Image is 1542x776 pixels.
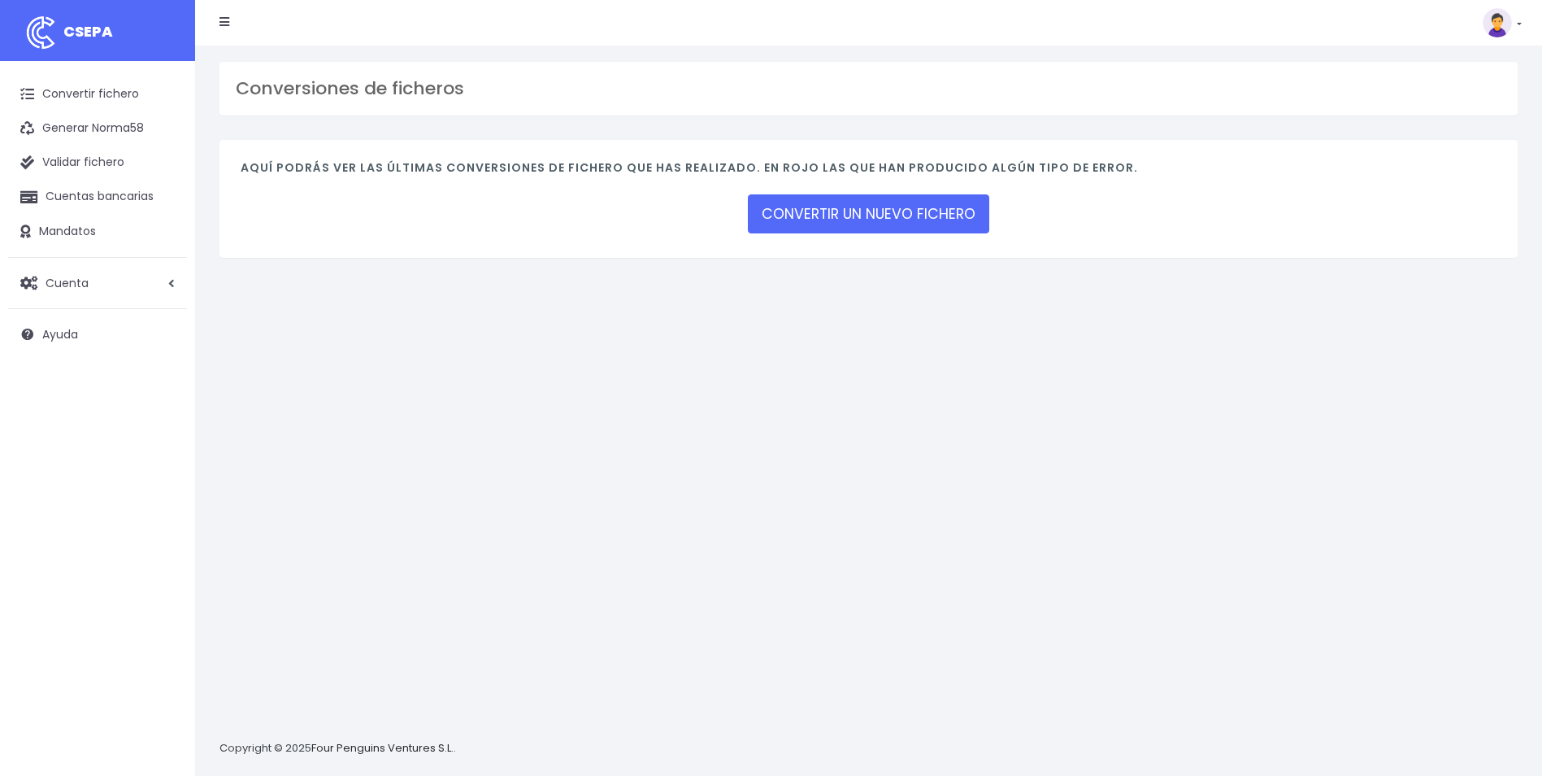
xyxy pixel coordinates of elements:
[8,77,187,111] a: Convertir fichero
[63,21,113,41] span: CSEPA
[8,317,187,351] a: Ayuda
[42,326,78,342] span: Ayuda
[20,12,61,53] img: logo
[8,215,187,249] a: Mandatos
[236,78,1501,99] h3: Conversiones de ficheros
[241,161,1496,183] h4: Aquí podrás ver las últimas conversiones de fichero que has realizado. En rojo las que han produc...
[8,266,187,300] a: Cuenta
[748,194,989,233] a: CONVERTIR UN NUEVO FICHERO
[46,274,89,290] span: Cuenta
[8,111,187,146] a: Generar Norma58
[1483,8,1512,37] img: profile
[8,180,187,214] a: Cuentas bancarias
[219,740,456,757] p: Copyright © 2025 .
[311,740,454,756] a: Four Penguins Ventures S.L.
[8,146,187,180] a: Validar fichero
